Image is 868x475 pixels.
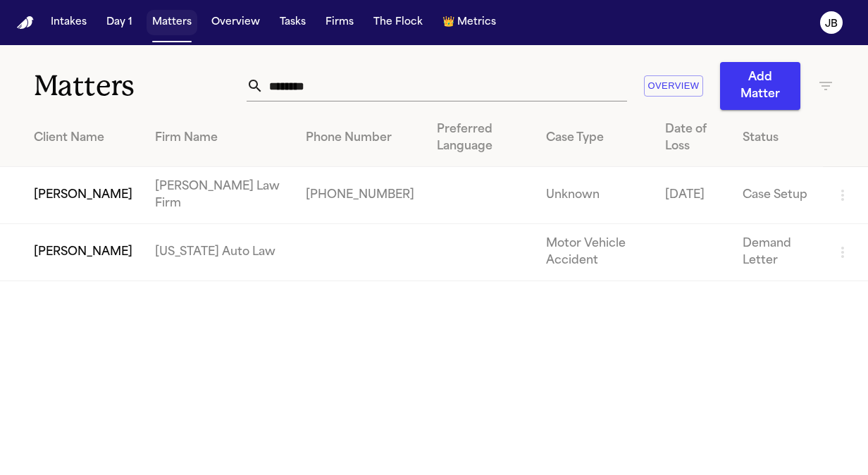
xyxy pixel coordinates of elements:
[731,167,823,224] td: Case Setup
[731,224,823,281] td: Demand Letter
[437,121,523,155] div: Preferred Language
[320,10,359,35] button: Firms
[535,224,654,281] td: Motor Vehicle Accident
[206,10,266,35] button: Overview
[144,224,294,281] td: [US_STATE] Auto Law
[654,167,731,224] td: [DATE]
[45,10,92,35] button: Intakes
[825,19,838,29] text: JB
[34,130,132,147] div: Client Name
[743,130,812,147] div: Status
[368,10,428,35] button: The Flock
[665,121,720,155] div: Date of Loss
[457,16,496,30] span: Metrics
[17,16,34,30] a: Home
[644,75,703,97] button: Overview
[101,10,138,35] button: Day 1
[34,68,247,104] h1: Matters
[144,167,294,224] td: [PERSON_NAME] Law Firm
[546,130,643,147] div: Case Type
[442,16,454,30] span: crown
[155,130,283,147] div: Firm Name
[274,10,311,35] button: Tasks
[437,10,502,35] button: crownMetrics
[147,10,197,35] button: Matters
[294,167,426,224] td: [PHONE_NUMBER]
[535,167,654,224] td: Unknown
[720,62,800,110] button: Add Matter
[306,130,414,147] div: Phone Number
[17,16,34,30] img: Finch Logo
